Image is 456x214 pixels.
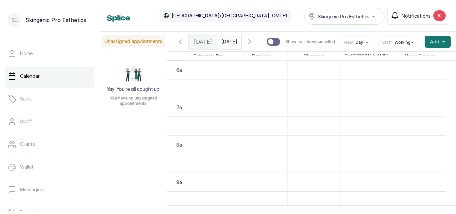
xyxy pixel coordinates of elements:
a: Clients [5,135,94,154]
p: GMT+1 [272,12,287,19]
span: Chinenye [302,52,325,60]
div: 10 [433,10,446,21]
p: Clients [20,141,35,148]
span: Working [395,40,411,45]
span: Dr [PERSON_NAME] [343,52,390,60]
a: Calendar [5,67,94,85]
p: Skingenic Pro Esthetics [25,16,86,24]
span: Skingenic Pro Esthetics [318,13,370,20]
p: Messaging [20,186,44,193]
a: Messaging [5,180,94,199]
a: Sales [5,89,94,108]
span: View [344,40,353,45]
p: Calendar [20,73,40,79]
a: Home [5,44,94,63]
p: Staff [20,118,32,125]
span: [DATE] [194,38,212,46]
button: Notifications10 [387,7,449,25]
button: Skingenic Pro Esthetics [304,8,385,25]
a: Wallet [5,158,94,176]
button: Add [425,36,451,48]
p: Sales [20,95,32,102]
p: Home [20,50,33,57]
span: Staff [382,40,392,45]
div: 9am [175,179,187,186]
span: Nurse Favour [403,52,435,60]
div: 6am [175,66,187,73]
div: 8am [175,141,187,148]
span: Day [356,40,363,45]
p: SE [11,17,17,23]
h2: Yay! You’re all caught up! [107,86,161,93]
p: [GEOGRAPHIC_DATA]/[GEOGRAPHIC_DATA] [172,12,269,19]
p: Wallet [20,164,34,170]
div: 7am [175,104,187,111]
p: You have no unassigned appointments. [104,95,163,106]
div: [DATE] [189,34,217,49]
span: Skingenic Pro [192,52,225,60]
button: StaffWorking [382,40,416,45]
span: Add [430,38,439,45]
p: Show no-show/cancelled [285,39,335,44]
a: Staff [5,112,94,131]
button: ViewDay [344,40,371,45]
span: Notifications [402,12,431,19]
span: Damilola [251,52,272,60]
p: Unassigned appointments [102,35,165,47]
